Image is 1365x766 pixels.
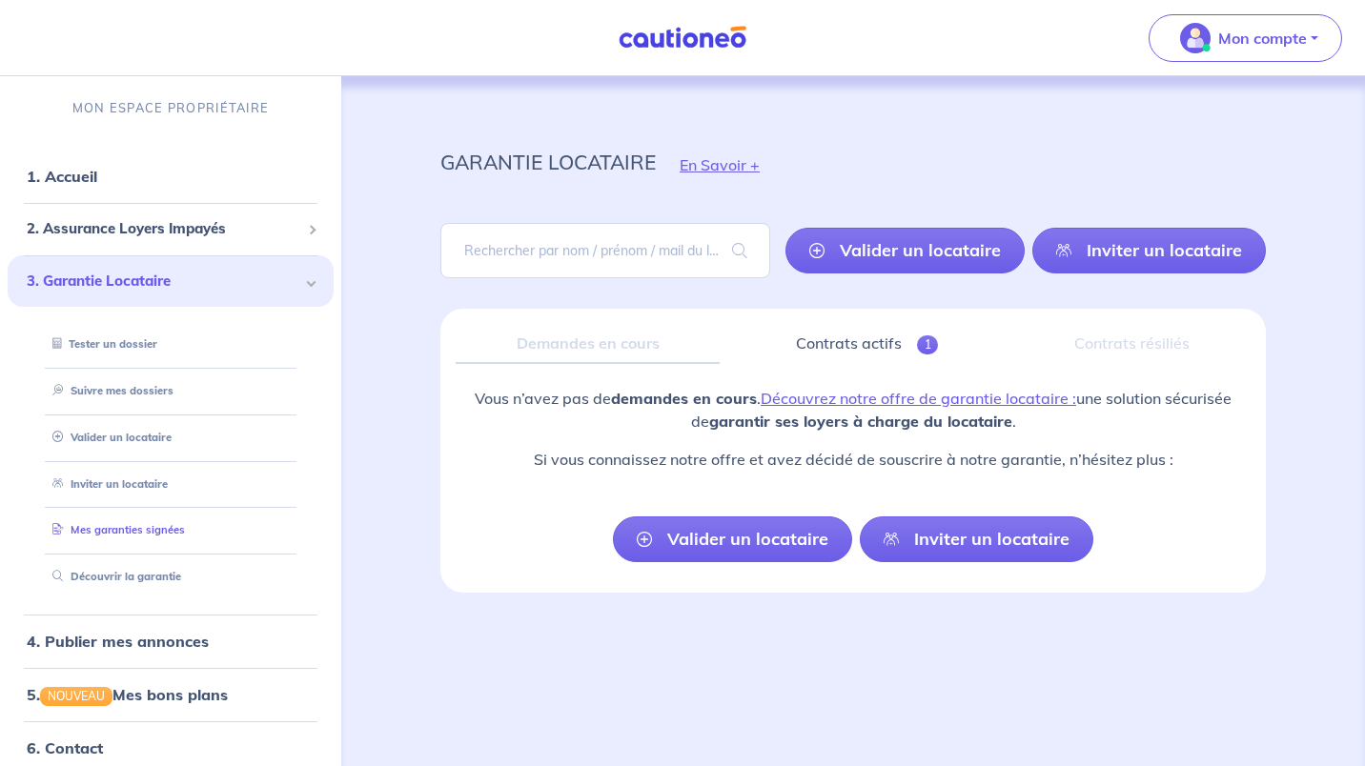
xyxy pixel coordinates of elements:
div: 3. Garantie Locataire [8,255,334,308]
button: En Savoir + [656,137,784,192]
div: 1. Accueil [8,157,334,195]
a: Inviter un locataire [1032,228,1266,273]
div: 5.NOUVEAUMes bons plans [8,675,334,714]
span: 3. Garantie Locataire [27,271,300,292]
div: 2. Assurance Loyers Impayés [8,211,334,248]
a: Inviter un locataire [860,516,1093,562]
div: Inviter un locataire [31,469,311,500]
strong: demandes en cours [611,389,757,408]
button: illu_account_valid_menu.svgMon compte [1149,14,1342,62]
div: Suivre mes dossiers [31,375,311,407]
span: 2. Assurance Loyers Impayés [27,218,300,240]
a: Tester un dossier [45,337,157,351]
p: Mon compte [1218,27,1307,50]
p: MON ESPACE PROPRIÉTAIRE [72,99,269,117]
a: Contrats actifs1 [735,324,999,364]
span: search [709,224,770,277]
a: Valider un locataire [785,228,1025,273]
a: Valider un locataire [45,431,172,444]
a: Inviter un locataire [45,477,168,491]
a: Suivre mes dossiers [45,384,173,397]
p: Si vous connaissez notre offre et avez décidé de souscrire à notre garantie, n’hésitez plus : [456,448,1251,471]
strong: garantir ses loyers à charge du locataire [709,412,1012,431]
div: Mes garanties signées [31,514,311,546]
p: Vous n’avez pas de . une solution sécurisée de . [456,387,1251,433]
div: 4. Publier mes annonces [8,622,334,660]
a: Mes garanties signées [45,523,185,536]
a: Découvrir la garantie [45,570,181,583]
img: Cautioneo [611,26,754,50]
a: 1. Accueil [27,167,97,186]
div: Valider un locataire [31,422,311,454]
span: 1 [917,335,939,354]
a: 5.NOUVEAUMes bons plans [27,685,228,704]
a: Découvrez notre offre de garantie locataire : [761,389,1076,408]
p: garantie locataire [440,145,656,179]
img: illu_account_valid_menu.svg [1180,23,1211,53]
div: Découvrir la garantie [31,561,311,593]
a: Valider un locataire [613,516,852,562]
div: Tester un dossier [31,329,311,360]
input: Rechercher par nom / prénom / mail du locataire [440,223,770,278]
a: 6. Contact [27,738,103,757]
a: 4. Publier mes annonces [27,632,209,651]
